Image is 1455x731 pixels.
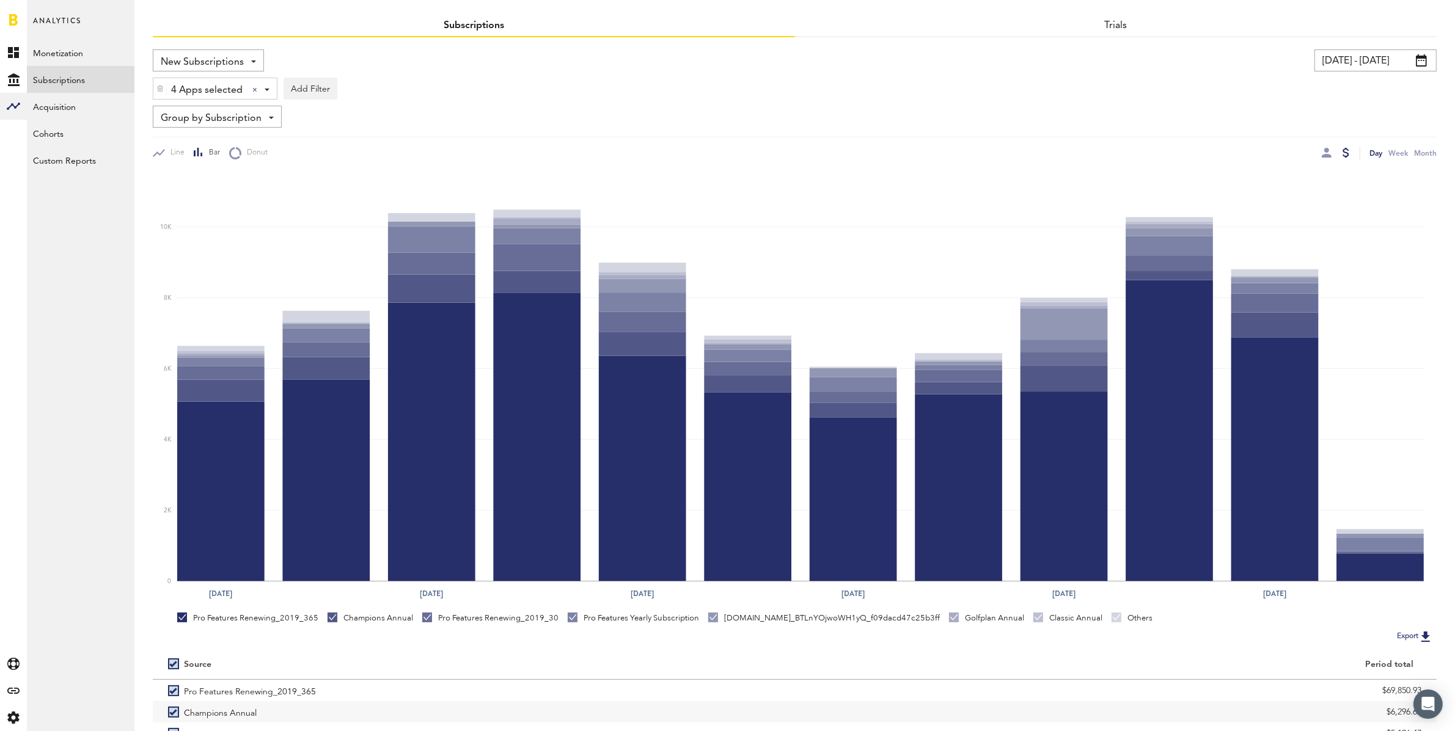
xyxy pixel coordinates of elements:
a: Custom Reports [27,147,134,173]
text: [DATE] [420,588,443,599]
div: Pro Features Renewing_2019_30 [422,613,559,624]
img: trash_awesome_blue.svg [156,84,164,93]
text: [DATE] [1052,588,1076,599]
text: [DATE] [209,588,232,599]
text: 2K [164,507,172,514]
span: Support [26,9,70,20]
a: Subscriptions [27,66,134,93]
text: 0 [167,578,171,584]
div: Clear [252,87,257,92]
div: Period total [810,660,1414,670]
span: 4 Apps selected [171,80,243,101]
div: Champions Annual [328,613,413,624]
span: Bar [203,148,220,158]
span: Pro Features Renewing_2019_365 [184,680,316,701]
div: Delete [153,78,167,99]
span: Champions Annual [184,701,257,722]
div: Pro Features Yearly Subscription [568,613,699,624]
div: Pro Features Renewing_2019_365 [177,613,318,624]
text: [DATE] [841,588,865,599]
button: Add Filter [284,78,337,100]
a: Acquisition [27,93,134,120]
span: Donut [241,148,268,158]
div: [DOMAIN_NAME]_BTLnYOjwoWH1yQ_f09dacd47c25b3ff [708,613,940,624]
div: Others [1112,613,1153,624]
span: New Subscriptions [161,52,244,73]
span: Analytics [33,13,81,39]
div: Golfplan Annual [949,613,1024,624]
text: 10K [160,224,172,230]
div: $69,850.93 [810,682,1422,700]
a: Trials [1104,21,1127,31]
span: Line [165,148,185,158]
span: Group by Subscription [161,108,262,129]
text: [DATE] [631,588,654,599]
a: Monetization [27,39,134,66]
div: Day [1369,147,1382,159]
img: Export [1418,629,1433,644]
div: Open Intercom Messenger [1413,689,1443,719]
div: Classic Annual [1033,613,1102,624]
div: Source [184,660,211,670]
div: Week [1388,147,1408,159]
div: $6,296.69 [810,703,1422,721]
div: Month [1414,147,1437,159]
button: Export [1393,628,1437,644]
text: [DATE] [1263,588,1286,599]
a: Cohorts [27,120,134,147]
a: Subscriptions [444,21,504,31]
text: 4K [164,437,172,443]
text: 6K [164,366,172,372]
text: 8K [164,295,172,301]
